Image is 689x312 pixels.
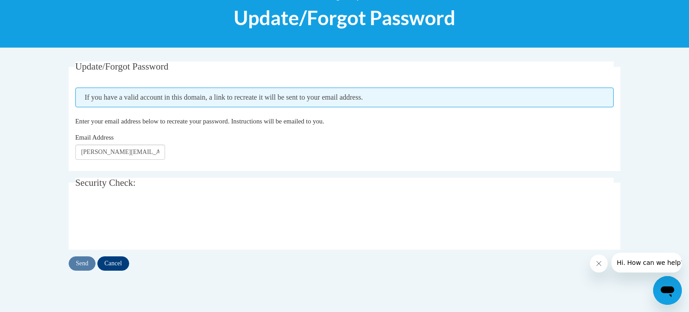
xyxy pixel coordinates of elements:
input: Email [75,145,165,160]
iframe: Close message [590,255,608,272]
span: Security Check: [75,177,136,188]
span: If you have a valid account in this domain, a link to recreate it will be sent to your email addr... [75,88,614,107]
iframe: Message from company [611,253,682,272]
span: Email Address [75,134,114,141]
iframe: reCAPTCHA [75,203,212,238]
span: Update/Forgot Password [75,61,169,72]
span: Update/Forgot Password [234,6,455,30]
span: Enter your email address below to recreate your password. Instructions will be emailed to you. [75,118,324,125]
input: Cancel [97,256,129,271]
span: Hi. How can we help? [5,6,73,13]
iframe: Button to launch messaging window [653,276,682,305]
